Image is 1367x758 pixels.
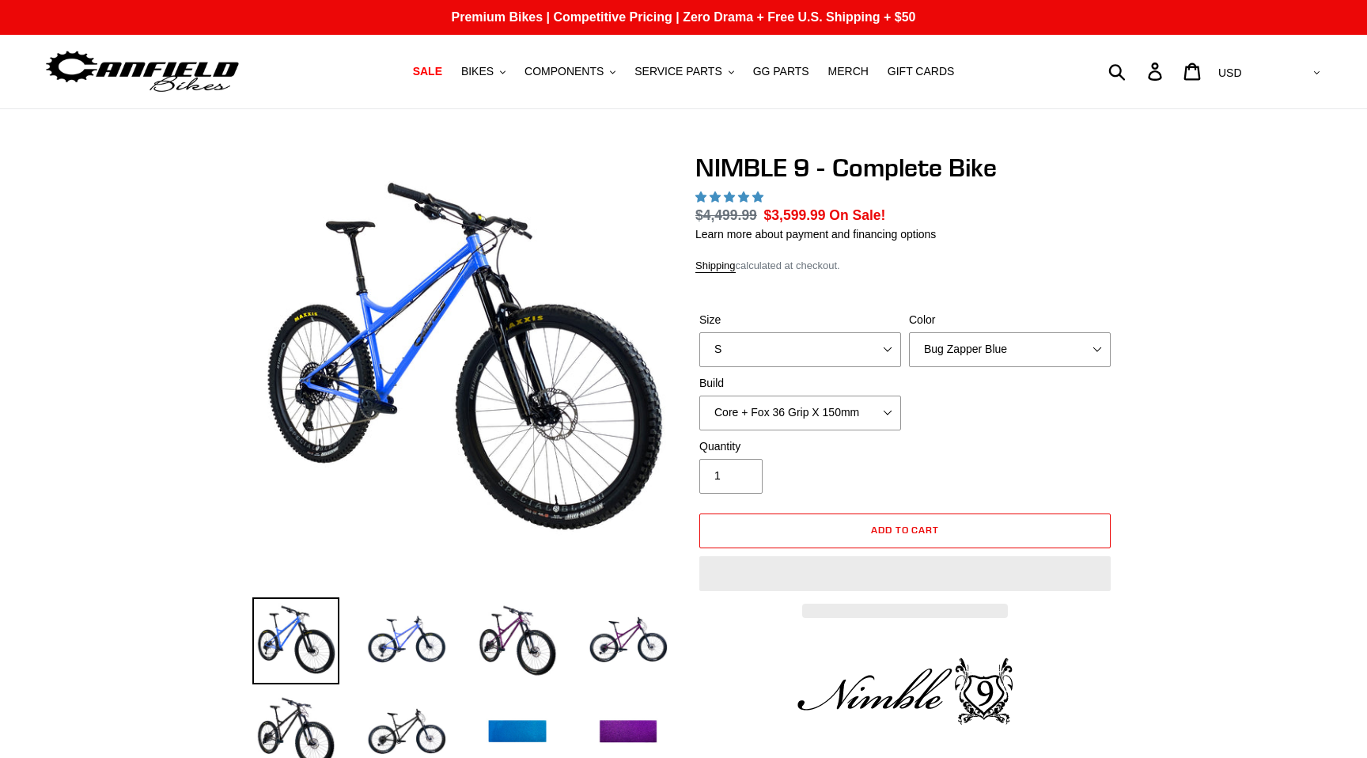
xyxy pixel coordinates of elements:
span: On Sale! [829,205,885,226]
span: SERVICE PARTS [634,65,721,78]
img: Load image into Gallery viewer, NIMBLE 9 - Complete Bike [363,597,450,684]
s: $4,499.99 [695,207,757,223]
label: Build [699,375,901,392]
a: Shipping [695,260,736,273]
span: Add to cart [871,524,940,536]
a: GG PARTS [745,61,817,82]
span: 4.89 stars [695,191,767,203]
label: Color [909,312,1111,328]
div: calculated at checkout. [695,258,1115,274]
a: Learn more about payment and financing options [695,228,936,241]
span: $3,599.99 [764,207,826,223]
span: SALE [413,65,442,78]
a: GIFT CARDS [880,61,963,82]
span: MERCH [828,65,869,78]
a: SALE [405,61,450,82]
img: Load image into Gallery viewer, NIMBLE 9 - Complete Bike [585,597,672,684]
span: GG PARTS [753,65,809,78]
span: GIFT CARDS [888,65,955,78]
button: Add to cart [699,514,1111,548]
a: MERCH [820,61,877,82]
label: Size [699,312,901,328]
img: Load image into Gallery viewer, NIMBLE 9 - Complete Bike [252,597,339,684]
label: Quantity [699,438,901,455]
img: Load image into Gallery viewer, NIMBLE 9 - Complete Bike [474,597,561,684]
input: Search [1117,54,1157,89]
button: BIKES [453,61,513,82]
button: SERVICE PARTS [627,61,741,82]
button: COMPONENTS [517,61,623,82]
span: COMPONENTS [524,65,604,78]
h1: NIMBLE 9 - Complete Bike [695,153,1115,183]
img: NIMBLE 9 - Complete Bike [256,156,668,569]
span: BIKES [461,65,494,78]
img: Canfield Bikes [44,47,241,97]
